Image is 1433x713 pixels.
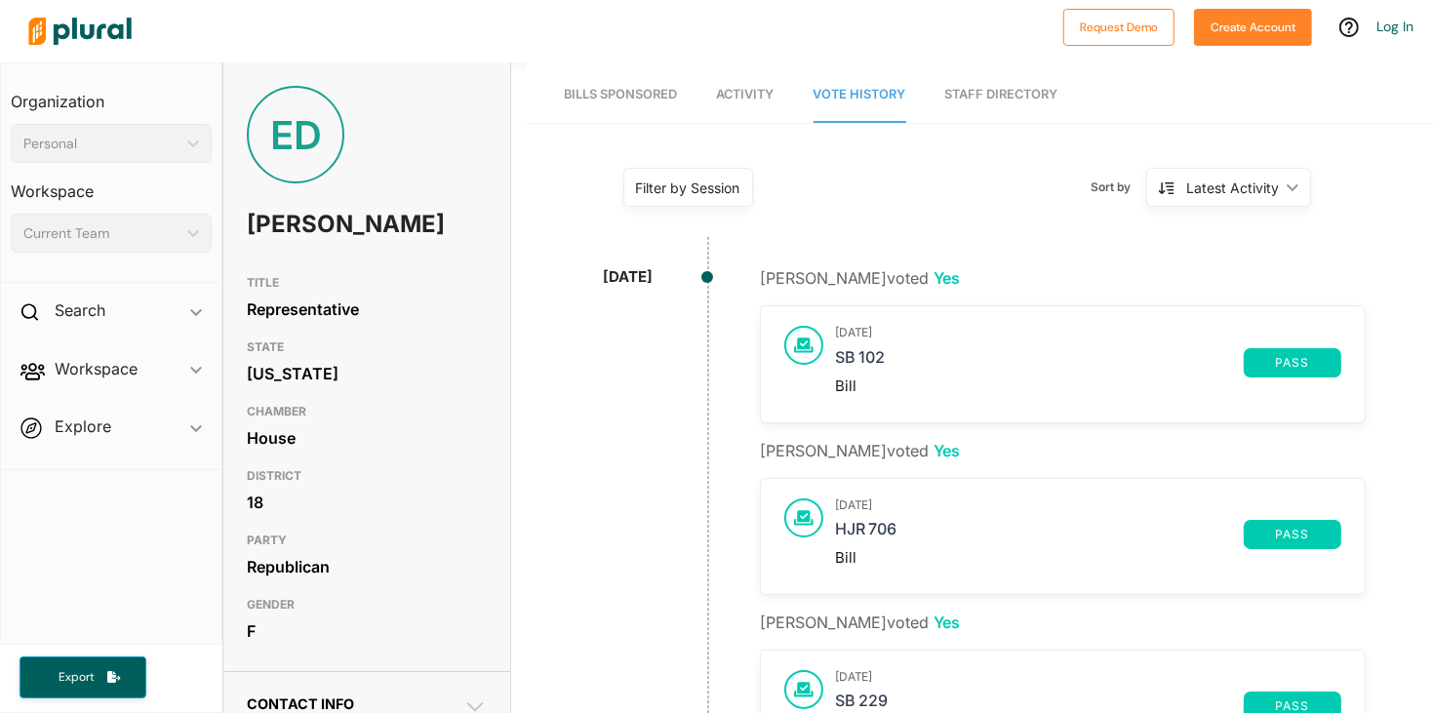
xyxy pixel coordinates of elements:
[565,67,678,123] a: Bills Sponsored
[1063,9,1174,46] button: Request Demo
[20,656,146,698] button: Export
[1255,529,1330,540] span: pass
[835,670,1341,684] h3: [DATE]
[717,67,775,123] a: Activity
[247,552,486,581] div: Republican
[835,348,1244,377] a: SB 102
[1063,16,1174,36] a: Request Demo
[247,271,486,295] h3: TITLE
[247,195,390,254] h1: [PERSON_NAME]
[45,669,107,686] span: Export
[760,613,961,632] span: [PERSON_NAME] voted
[1376,18,1413,35] a: Log In
[55,299,105,321] h2: Search
[935,441,961,460] span: Yes
[835,520,1244,549] a: HJR 706
[247,400,486,423] h3: CHAMBER
[11,73,212,116] h3: Organization
[247,593,486,616] h3: GENDER
[636,178,740,198] div: Filter by Session
[247,616,486,646] div: F
[835,326,1341,339] h3: [DATE]
[247,86,344,183] div: ED
[23,223,179,244] div: Current Team
[935,268,961,288] span: Yes
[814,87,906,101] span: Vote History
[247,529,486,552] h3: PARTY
[11,163,212,206] h3: Workspace
[1194,9,1312,46] button: Create Account
[247,488,486,517] div: 18
[603,266,653,289] div: [DATE]
[1091,178,1146,196] span: Sort by
[247,359,486,388] div: [US_STATE]
[1255,357,1330,369] span: pass
[760,441,961,460] span: [PERSON_NAME] voted
[835,498,1341,512] h3: [DATE]
[23,134,179,154] div: Personal
[835,549,1341,567] div: Bill
[1255,700,1330,712] span: pass
[247,423,486,453] div: House
[945,67,1058,123] a: Staff Directory
[247,295,486,324] div: Representative
[814,67,906,123] a: Vote History
[247,695,354,712] span: Contact Info
[935,613,961,632] span: Yes
[247,336,486,359] h3: STATE
[760,268,961,288] span: [PERSON_NAME] voted
[247,464,486,488] h3: DISTRICT
[717,87,775,101] span: Activity
[835,377,1341,395] div: Bill
[1186,178,1279,198] div: Latest Activity
[565,87,678,101] span: Bills Sponsored
[1194,16,1312,36] a: Create Account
